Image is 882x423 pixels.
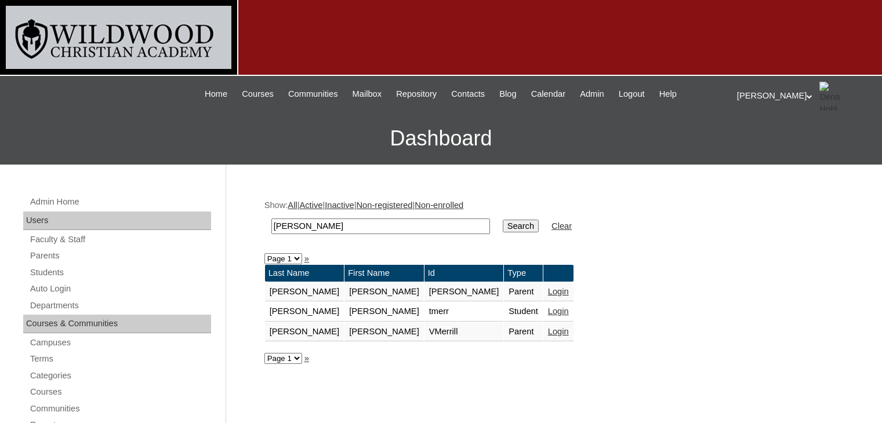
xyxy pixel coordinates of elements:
a: Faculty & Staff [29,232,211,247]
a: Active [299,200,322,210]
img: Dena Hohl [819,82,848,111]
a: Non-registered [357,200,413,210]
td: [PERSON_NAME] [344,322,424,342]
td: [PERSON_NAME] [424,282,504,302]
td: [PERSON_NAME] [265,302,344,322]
span: Help [659,87,677,101]
td: Student [504,302,543,322]
div: Show: | | | | [264,199,839,240]
a: Login [548,307,569,316]
a: Non-enrolled [415,200,463,210]
td: First Name [344,265,424,282]
td: Last Name [265,265,344,282]
td: VMerrill [424,322,504,342]
span: Communities [288,87,338,101]
td: Parent [504,282,543,302]
div: Courses & Communities [23,315,211,333]
div: Users [23,211,211,230]
span: Contacts [451,87,485,101]
a: Admin Home [29,195,211,209]
td: [PERSON_NAME] [265,322,344,342]
span: Admin [580,87,604,101]
a: Home [199,87,233,101]
a: Inactive [325,200,354,210]
a: Communities [282,87,344,101]
td: Parent [504,322,543,342]
a: Departments [29,298,211,313]
span: Calendar [531,87,565,101]
a: Mailbox [347,87,388,101]
td: Id [424,265,504,282]
td: tmerr [424,302,504,322]
a: Campuses [29,336,211,350]
td: Type [504,265,543,282]
a: Logout [613,87,651,101]
input: Search [503,220,539,232]
a: Categories [29,369,211,383]
a: All [288,200,297,210]
a: Login [548,327,569,336]
a: » [304,353,309,363]
a: Courses [29,385,211,399]
a: Clear [551,221,572,231]
a: Parents [29,249,211,263]
input: Search [271,218,490,234]
a: » [304,254,309,263]
a: Blog [493,87,522,101]
a: Help [654,87,683,101]
a: Repository [390,87,442,101]
a: Admin [574,87,610,101]
a: Contacts [445,87,491,101]
a: Login [548,287,569,296]
a: Calendar [525,87,571,101]
a: Students [29,265,211,280]
span: Courses [242,87,274,101]
img: logo-white.png [6,6,231,69]
a: Courses [236,87,280,101]
span: Logout [619,87,645,101]
span: Repository [396,87,437,101]
td: [PERSON_NAME] [344,302,424,322]
a: Terms [29,352,211,366]
span: Home [205,87,227,101]
h3: Dashboard [6,112,876,165]
span: Blog [499,87,516,101]
div: [PERSON_NAME] [737,82,870,111]
a: Auto Login [29,282,211,296]
td: [PERSON_NAME] [265,282,344,302]
a: Communities [29,402,211,416]
td: [PERSON_NAME] [344,282,424,302]
span: Mailbox [353,87,382,101]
